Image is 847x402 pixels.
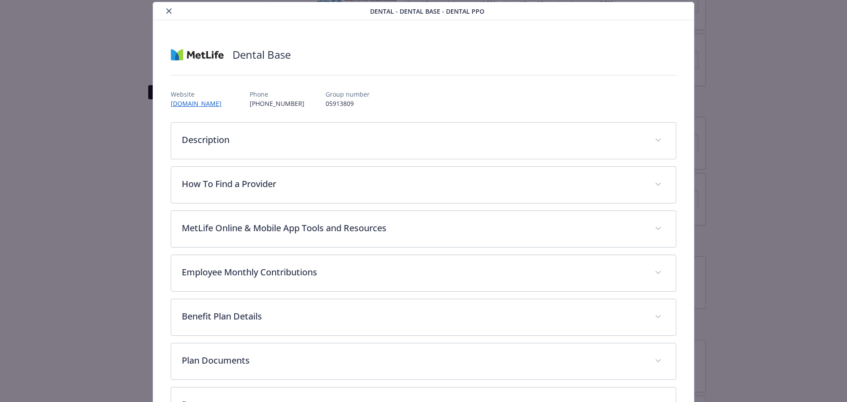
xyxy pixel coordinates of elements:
div: How To Find a Provider [171,167,676,203]
p: Employee Monthly Contributions [182,266,645,279]
span: Dental - Dental Base - Dental PPO [370,7,484,16]
div: Plan Documents [171,343,676,379]
p: Website [171,90,229,99]
p: Description [182,133,645,147]
div: Description [171,123,676,159]
p: How To Find a Provider [182,177,645,191]
p: Phone [250,90,304,99]
img: Metlife Inc [171,41,224,68]
p: 05913809 [326,99,370,108]
p: MetLife Online & Mobile App Tools and Resources [182,222,645,235]
p: Benefit Plan Details [182,310,645,323]
p: Group number [326,90,370,99]
p: [PHONE_NUMBER] [250,99,304,108]
button: close [164,6,174,16]
a: [DOMAIN_NAME] [171,99,229,108]
h2: Dental Base [232,47,291,62]
div: Employee Monthly Contributions [171,255,676,291]
p: Plan Documents [182,354,645,367]
div: Benefit Plan Details [171,299,676,335]
div: MetLife Online & Mobile App Tools and Resources [171,211,676,247]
